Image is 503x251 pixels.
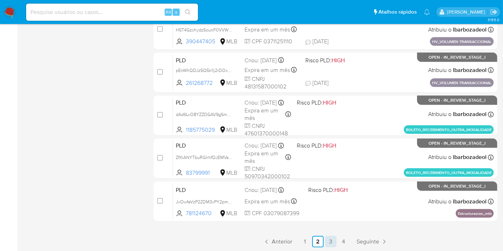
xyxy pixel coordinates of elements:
[424,9,430,15] a: Notificações
[488,17,499,23] span: 3.155.0
[165,9,171,15] span: Alt
[175,9,177,15] span: s
[378,8,417,16] span: Atalhos rápidos
[26,8,198,17] input: Pesquise usuários ou casos...
[490,8,498,16] a: Sair
[180,7,195,17] button: search-icon
[447,9,488,15] p: lucas.barboza@mercadolivre.com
